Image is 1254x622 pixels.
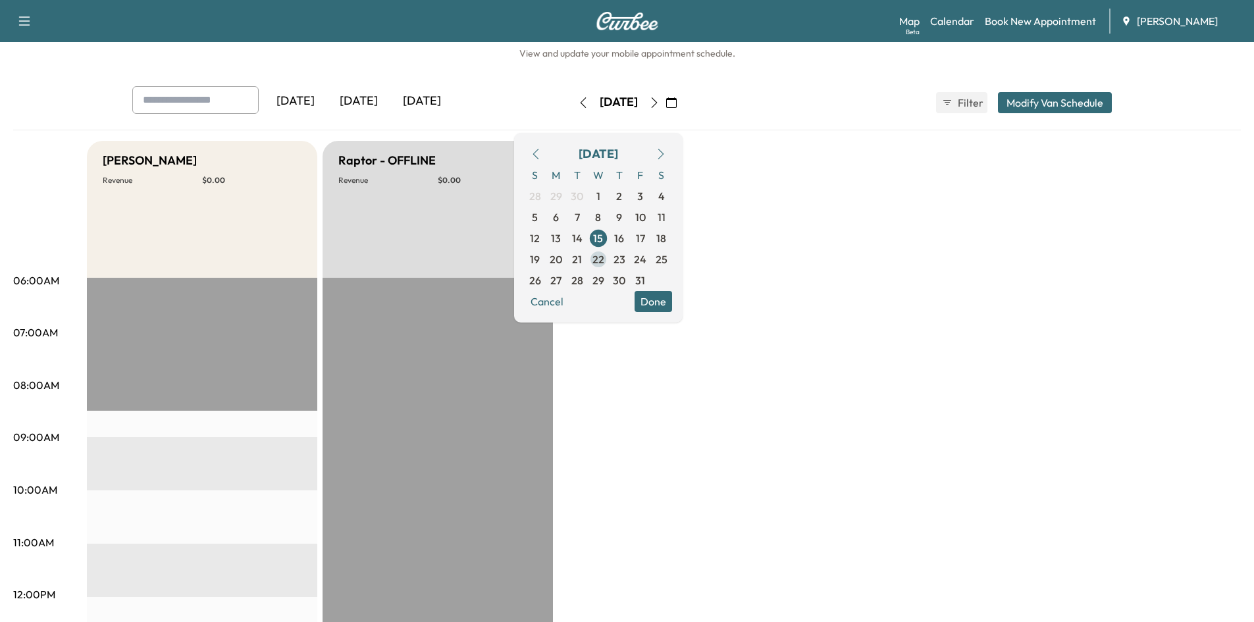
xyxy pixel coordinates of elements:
[592,272,604,288] span: 29
[635,209,646,225] span: 10
[103,175,202,186] p: Revenue
[338,151,436,170] h5: Raptor - OFFLINE
[525,291,569,312] button: Cancel
[658,209,666,225] span: 11
[637,188,643,204] span: 3
[13,586,55,602] p: 12:00PM
[571,188,583,204] span: 30
[609,165,630,186] span: T
[936,92,987,113] button: Filter
[530,230,540,246] span: 12
[202,175,301,186] p: $ 0.00
[658,188,665,204] span: 4
[327,86,390,117] div: [DATE]
[593,230,603,246] span: 15
[906,27,920,37] div: Beta
[553,209,559,225] span: 6
[572,230,583,246] span: 14
[550,272,562,288] span: 27
[614,251,625,267] span: 23
[13,482,57,498] p: 10:00AM
[614,230,624,246] span: 16
[264,86,327,117] div: [DATE]
[529,272,541,288] span: 26
[550,188,562,204] span: 29
[630,165,651,186] span: F
[572,251,582,267] span: 21
[13,272,59,288] p: 06:00AM
[656,251,667,267] span: 25
[13,429,59,445] p: 09:00AM
[567,165,588,186] span: T
[595,209,601,225] span: 8
[616,188,622,204] span: 2
[529,188,541,204] span: 28
[651,165,672,186] span: S
[525,165,546,186] span: S
[636,230,645,246] span: 17
[998,92,1112,113] button: Modify Van Schedule
[438,175,537,186] p: $ 0.00
[13,324,58,340] p: 07:00AM
[1137,13,1218,29] span: [PERSON_NAME]
[571,272,583,288] span: 28
[579,145,618,163] div: [DATE]
[635,272,645,288] span: 31
[550,251,562,267] span: 20
[588,165,609,186] span: W
[899,13,920,29] a: MapBeta
[634,251,646,267] span: 24
[575,209,580,225] span: 7
[596,188,600,204] span: 1
[930,13,974,29] a: Calendar
[600,94,638,111] div: [DATE]
[656,230,666,246] span: 18
[596,12,659,30] img: Curbee Logo
[103,151,197,170] h5: [PERSON_NAME]
[613,272,625,288] span: 30
[532,209,538,225] span: 5
[958,95,981,111] span: Filter
[635,291,672,312] button: Done
[985,13,1096,29] a: Book New Appointment
[592,251,604,267] span: 22
[616,209,622,225] span: 9
[551,230,561,246] span: 13
[338,175,438,186] p: Revenue
[13,377,59,393] p: 08:00AM
[13,534,54,550] p: 11:00AM
[390,86,454,117] div: [DATE]
[13,47,1241,60] h6: View and update your mobile appointment schedule.
[530,251,540,267] span: 19
[546,165,567,186] span: M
